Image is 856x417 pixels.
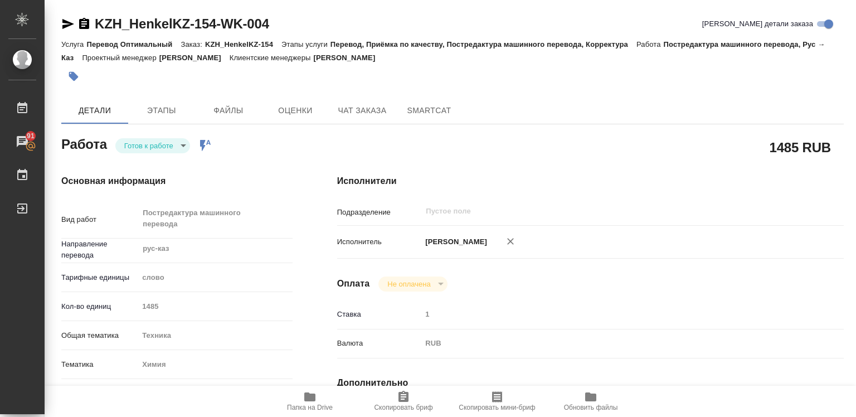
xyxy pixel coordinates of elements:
div: Химия [138,355,292,374]
p: Тарифные единицы [61,272,138,283]
button: Скопировать мини-бриф [450,386,544,417]
p: Заказ: [181,40,205,49]
p: Клиентские менеджеры [230,54,314,62]
input: Пустое поле [421,306,801,322]
p: Подразделение [337,207,422,218]
input: Пустое поле [138,298,292,314]
p: [PERSON_NAME] [159,54,230,62]
h4: Основная информация [61,174,293,188]
p: Ставка [337,309,422,320]
span: [PERSON_NAME] детали заказа [702,18,813,30]
div: Готов к работе [115,138,190,153]
span: Оценки [269,104,322,118]
div: Техника [138,326,292,345]
p: Валюта [337,338,422,349]
span: SmartCat [402,104,456,118]
span: Чат заказа [335,104,389,118]
p: Вид работ [61,214,138,225]
p: KZH_HenkelKZ-154 [205,40,281,49]
p: Перевод, Приёмка по качеству, Постредактура машинного перевода, Корректура [330,40,636,49]
h2: Работа [61,133,107,153]
input: Пустое поле [425,205,775,218]
span: Этапы [135,104,188,118]
div: Готов к работе [378,277,447,292]
p: Услуга [61,40,86,49]
p: Перевод Оптимальный [86,40,181,49]
p: Общая тематика [61,330,138,341]
span: Скопировать бриф [374,404,432,411]
button: Скопировать ссылку [77,17,91,31]
span: Файлы [202,104,255,118]
p: Проектный менеджер [82,54,159,62]
div: RUB [421,334,801,353]
button: Скопировать бриф [357,386,450,417]
p: Исполнитель [337,236,422,248]
button: Удалить исполнителя [498,229,523,254]
p: Работа [636,40,664,49]
span: Папка на Drive [287,404,333,411]
p: Этапы услуги [281,40,330,49]
button: Не оплачена [384,279,434,289]
span: Скопировать мини-бриф [459,404,535,411]
button: Папка на Drive [263,386,357,417]
p: [PERSON_NAME] [313,54,383,62]
h4: Исполнители [337,174,844,188]
a: KZH_HenkelKZ-154-WK-004 [95,16,269,31]
button: Добавить тэг [61,64,86,89]
h4: Оплата [337,277,370,290]
span: Детали [68,104,121,118]
h4: Дополнительно [337,376,844,390]
p: [PERSON_NAME] [421,236,487,248]
button: Готов к работе [121,141,177,151]
p: Тематика [61,359,138,370]
div: слово [138,268,292,287]
button: Обновить файлы [544,386,638,417]
button: Скопировать ссылку для ЯМессенджера [61,17,75,31]
span: 91 [20,130,41,142]
h2: 1485 RUB [770,138,831,157]
span: Обновить файлы [564,404,618,411]
a: 91 [3,128,42,156]
p: Направление перевода [61,239,138,261]
p: Кол-во единиц [61,301,138,312]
